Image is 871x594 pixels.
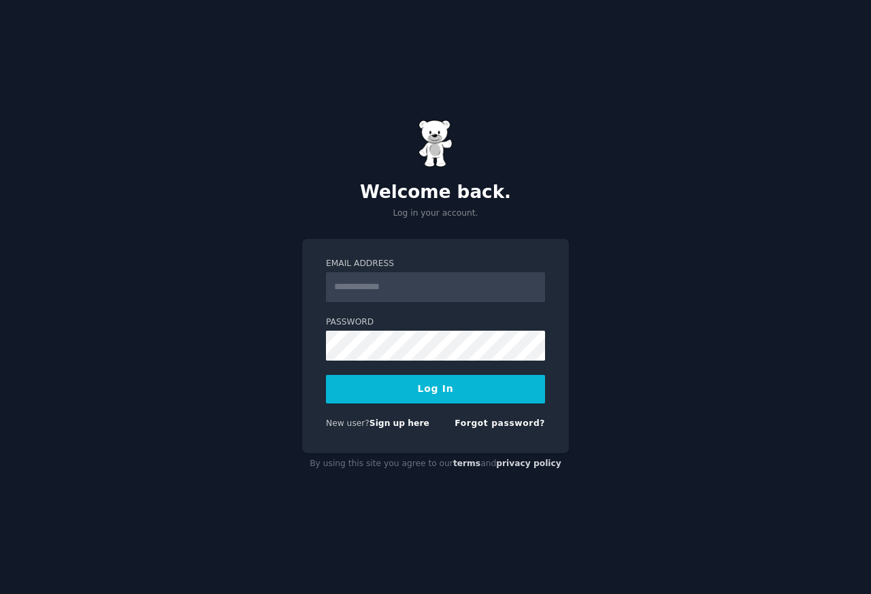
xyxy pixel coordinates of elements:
h2: Welcome back. [302,182,569,203]
a: privacy policy [496,459,561,468]
a: Sign up here [369,418,429,428]
button: Log In [326,375,545,403]
label: Email Address [326,258,545,270]
label: Password [326,316,545,329]
img: Gummy Bear [418,120,453,167]
span: New user? [326,418,369,428]
a: terms [453,459,480,468]
p: Log in your account. [302,208,569,220]
a: Forgot password? [455,418,545,428]
div: By using this site you agree to our and [302,453,569,475]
